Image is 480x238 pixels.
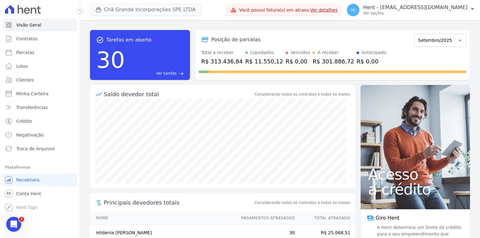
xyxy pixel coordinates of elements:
[295,212,355,225] th: Total Atrasado
[16,63,28,69] span: Lotes
[5,164,75,171] div: Plataformas
[2,142,77,155] a: Troca de Arquivos
[16,91,48,97] span: Minha Carteira
[310,7,337,12] a: Ver detalhes
[16,22,41,28] span: Visão Geral
[179,71,184,76] span: east
[16,191,41,197] span: Conta Hent
[96,44,125,76] div: 30
[16,177,40,183] span: Recebíveis
[376,214,399,222] span: Giro Hent
[16,77,34,83] span: Clientes
[2,129,77,141] a: Negativação
[2,32,77,45] a: Contratos
[245,57,283,66] div: R$ 11.550,12
[104,198,253,207] span: Principais devedores totais
[211,36,261,43] div: Posição de parcelas
[2,101,77,114] a: Transferências
[16,49,34,56] span: Parcelas
[16,118,32,124] span: Crédito
[2,187,77,200] a: Conta Hent
[342,1,480,19] button: Hj Hent - [EMAIL_ADDRESS][DOMAIN_NAME] Ver opções
[2,87,77,100] a: Minha Carteira
[16,146,55,152] span: Troca de Arquivos
[201,49,243,56] div: Total a receber
[368,167,462,182] span: Acesso
[235,212,295,225] th: Pagamentos Atrasados
[106,36,152,44] span: Tarefas em aberto
[127,71,184,76] a: Ver tarefas east
[286,57,310,66] div: R$ 0,00
[363,11,467,16] p: Ver opções
[16,132,44,138] span: Negativação
[363,4,467,11] p: Hent - [EMAIL_ADDRESS][DOMAIN_NAME]
[2,19,77,31] a: Visão Geral
[291,49,310,56] div: Vencidos
[156,71,177,76] span: Ver tarefas
[255,92,350,97] div: Considerando todos os contratos e todos os meses
[201,57,243,66] div: R$ 313.436,84
[2,60,77,72] a: Lotes
[2,174,77,186] a: Recebíveis
[6,217,21,232] iframe: Intercom live chat
[312,57,354,66] div: R$ 301.886,72
[19,217,24,222] span: 2
[16,104,48,111] span: Transferências
[239,7,337,13] span: Você possui fatura(s) em atraso.
[2,74,77,86] a: Clientes
[255,200,350,206] span: Considerando todos os contratos e todos os meses
[2,115,77,127] a: Crédito
[96,36,104,44] span: task_alt
[250,49,274,56] div: Liquidados
[16,36,37,42] span: Contratos
[90,212,235,225] th: Nome
[351,8,355,12] span: Hj
[368,182,462,197] span: a crédito
[104,90,253,98] div: Saldo devedor total
[362,49,386,56] div: Antecipado
[357,57,386,66] div: R$ 0,00
[90,4,201,16] button: Chã Grande Incorporações SPE LTDA
[317,49,339,56] div: A receber
[2,46,77,59] a: Parcelas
